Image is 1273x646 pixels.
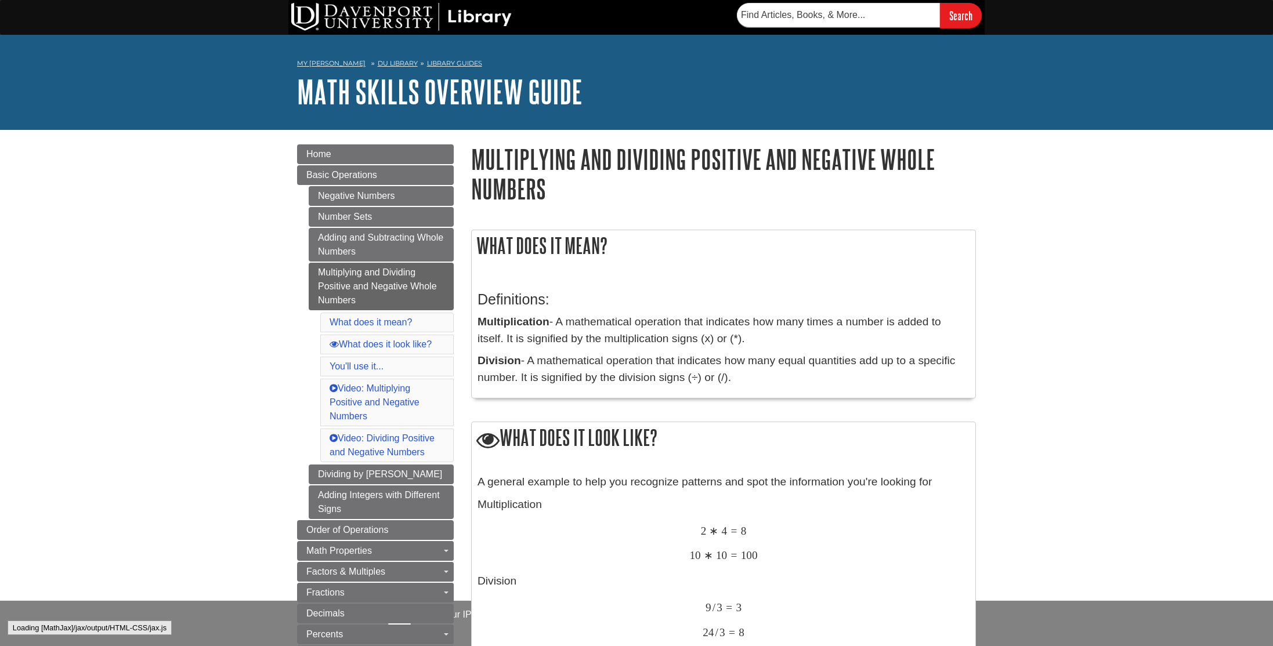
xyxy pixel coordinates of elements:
[478,474,970,491] p: A general example to help you recognize patterns and spot the information you're looking for
[306,525,388,535] span: Order of Operations
[472,230,975,261] h2: What does it mean?
[704,549,713,562] span: ∗
[736,601,742,614] span: 3
[330,317,412,327] a: What does it mean?
[719,626,725,639] span: 3
[297,74,583,110] a: Math Skills Overview Guide
[306,608,345,618] span: Decimals
[737,3,940,27] input: Find Articles, Books, & More...
[478,291,970,308] h3: Definitions:
[309,207,454,227] a: Number Sets
[297,59,366,68] a: My [PERSON_NAME]
[306,149,331,159] span: Home
[330,339,432,349] a: What does it look like?
[729,626,735,639] span: =
[689,549,700,562] span: 10
[427,59,482,67] a: Library Guides
[330,383,419,421] a: Video: Multiplying Positive and Negative Numbers
[309,186,454,206] a: Negative Numbers
[726,601,732,614] span: =
[717,601,722,614] span: 3
[731,549,737,562] span: =
[297,625,454,644] a: Percents
[306,629,343,639] span: Percents
[309,464,454,484] a: Dividing by [PERSON_NAME]
[478,315,549,328] strong: Multiplication
[709,524,718,538] span: ∗
[378,59,418,67] a: DU Library
[8,620,172,635] div: Loading [MathJax]/jax/output/HTML-CSS/jax.js
[478,353,970,386] p: - A mathematical operation that indicates how many equal quantities add up to a specific number. ...
[478,314,970,347] p: - A mathematical operation that indicates how many times a number is added to itself. It is signi...
[297,604,454,623] a: Decimals
[731,524,737,538] span: =
[703,626,714,639] span: 24
[330,361,384,371] a: You'll use it...
[737,3,982,28] form: Searches DU Library's articles, books, and more
[297,520,454,540] a: Order of Operations
[297,562,454,582] a: Factors & Multiples
[306,567,385,576] span: Factors & Multiples
[940,3,982,28] input: Search
[739,626,744,639] span: 8
[741,524,747,538] span: 8
[309,485,454,519] a: Adding Integers with Different Signs
[297,583,454,603] a: Fractions
[297,56,976,74] nav: breadcrumb
[297,165,454,185] a: Basic Operations
[297,144,454,164] a: Home
[309,263,454,310] a: Multiplying and Dividing Positive and Negative Whole Numbers
[741,549,758,562] span: 100
[306,170,377,180] span: Basic Operations
[297,541,454,561] a: Math Properties
[306,546,372,556] span: Math Properties
[472,422,975,455] h2: What does it look like?
[306,587,345,597] span: Fractions
[706,601,711,614] span: 9
[309,228,454,262] a: Adding and Subtracting Whole Numbers
[722,524,728,538] span: 4
[291,3,512,31] img: DU Library
[715,626,718,639] span: /
[716,549,727,562] span: 10
[330,433,435,457] a: Video: Dividing Positive and Negative Numbers
[701,524,707,538] span: 2
[713,601,715,614] span: /
[478,354,521,366] strong: Division
[471,144,976,204] h1: Multiplying and Dividing Positive and Negative Whole Numbers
